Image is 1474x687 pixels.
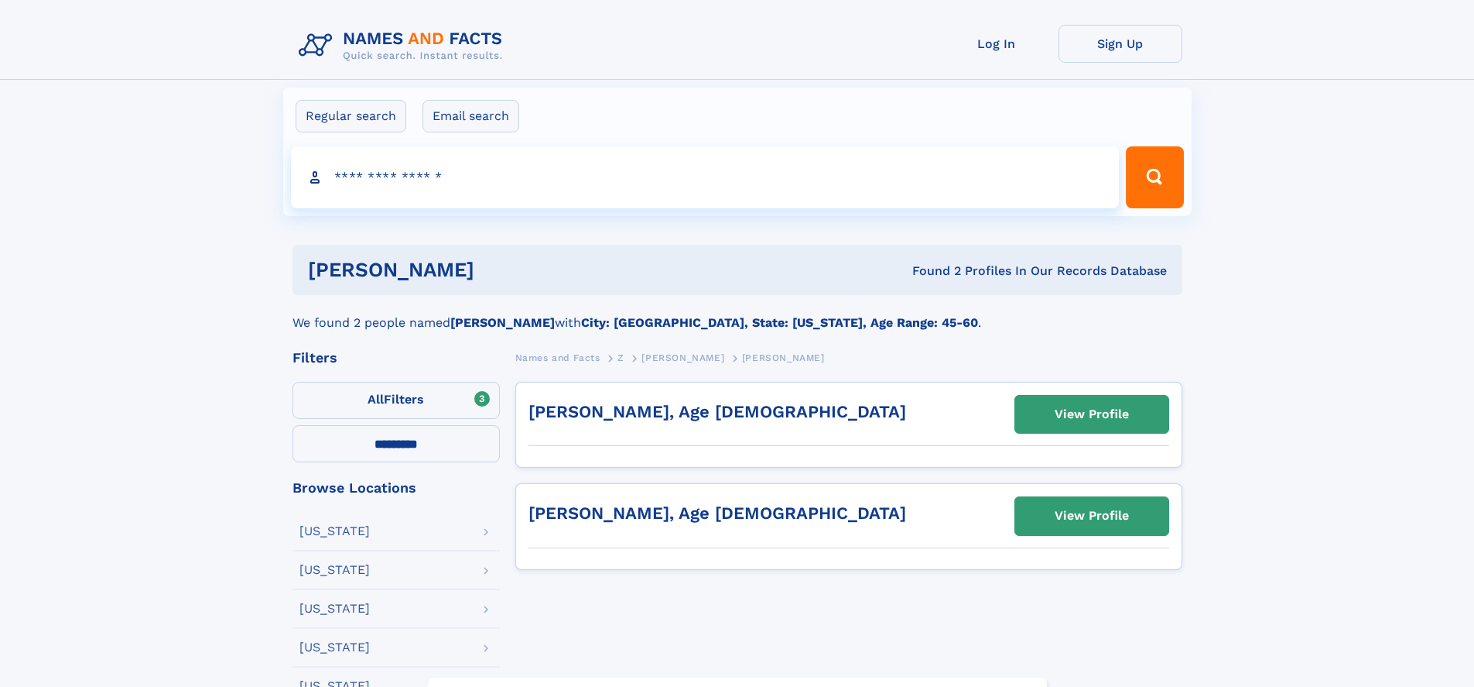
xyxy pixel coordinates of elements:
[617,348,624,367] a: Z
[528,503,906,523] a: [PERSON_NAME], Age [DEMOGRAPHIC_DATA]
[299,641,370,654] div: [US_STATE]
[1055,498,1129,534] div: View Profile
[422,100,519,132] label: Email search
[641,348,724,367] a: [PERSON_NAME]
[581,315,978,330] b: City: [GEOGRAPHIC_DATA], State: [US_STATE], Age Range: 45-60
[1015,396,1168,433] a: View Profile
[1015,497,1168,534] a: View Profile
[693,263,1167,280] div: Found 2 Profiles In Our Records Database
[292,382,500,419] label: Filters
[299,525,370,538] div: [US_STATE]
[299,564,370,576] div: [US_STATE]
[935,25,1058,63] a: Log In
[1126,146,1183,208] button: Search Button
[292,295,1182,332] div: We found 2 people named with .
[450,315,555,330] b: [PERSON_NAME]
[641,352,724,363] span: [PERSON_NAME]
[1058,25,1182,63] a: Sign Up
[617,352,624,363] span: Z
[528,402,906,421] a: [PERSON_NAME], Age [DEMOGRAPHIC_DATA]
[308,260,693,280] h1: [PERSON_NAME]
[742,352,825,363] span: [PERSON_NAME]
[292,481,500,495] div: Browse Locations
[1055,397,1129,432] div: View Profile
[291,146,1120,208] input: search input
[292,351,500,365] div: Filters
[292,25,515,67] img: Logo Names and Facts
[515,348,600,367] a: Names and Facts
[296,100,406,132] label: Regular search
[368,392,384,407] span: All
[299,603,370,615] div: [US_STATE]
